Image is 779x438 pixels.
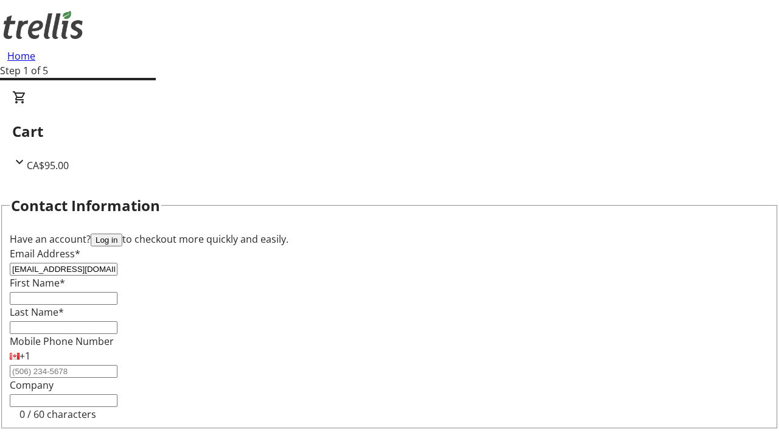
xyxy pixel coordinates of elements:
[10,276,65,290] label: First Name*
[10,378,54,392] label: Company
[11,195,160,217] h2: Contact Information
[10,232,769,246] div: Have an account? to checkout more quickly and easily.
[10,335,114,348] label: Mobile Phone Number
[10,247,80,260] label: Email Address*
[27,159,69,172] span: CA$95.00
[10,365,117,378] input: (506) 234-5678
[12,120,767,142] h2: Cart
[10,305,64,319] label: Last Name*
[12,90,767,173] div: CartCA$95.00
[91,234,122,246] button: Log in
[19,408,96,421] tr-character-limit: 0 / 60 characters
